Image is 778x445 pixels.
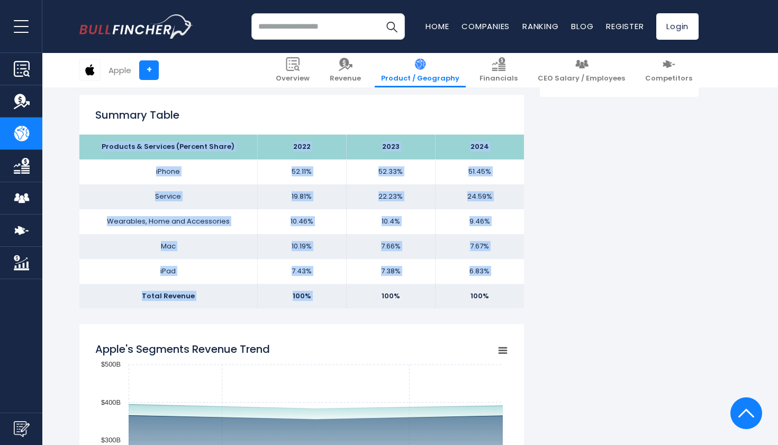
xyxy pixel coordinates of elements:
[462,21,510,32] a: Companies
[269,53,316,87] a: Overview
[378,13,405,40] button: Search
[95,342,270,357] tspan: Apple's Segments Revenue Trend
[531,53,631,87] a: CEO Salary / Employees
[480,74,518,83] span: Financials
[435,184,524,209] td: 24.59%
[257,259,346,284] td: 7.43%
[79,259,257,284] td: iPad
[79,159,257,184] td: iPhone
[346,209,435,234] td: 10.4%
[346,159,435,184] td: 52.33%
[346,259,435,284] td: 7.38%
[108,64,131,76] div: Apple
[346,184,435,209] td: 22.23%
[257,135,346,159] th: 2022
[79,14,193,39] a: Go to homepage
[522,21,558,32] a: Ranking
[435,284,524,309] td: 100%
[101,360,121,368] text: $500B
[606,21,644,32] a: Register
[257,209,346,234] td: 10.46%
[346,135,435,159] th: 2023
[79,209,257,234] td: Wearables, Home and Accessories
[435,259,524,284] td: 6.83%
[257,284,346,309] td: 100%
[381,74,459,83] span: Product / Geography
[571,21,593,32] a: Blog
[101,436,121,444] text: $300B
[79,184,257,209] td: Service
[79,14,193,39] img: bullfincher logo
[276,74,310,83] span: Overview
[257,184,346,209] td: 19.81%
[435,209,524,234] td: 9.46%
[80,60,100,80] img: AAPL logo
[346,284,435,309] td: 100%
[656,13,699,40] a: Login
[139,60,159,80] a: +
[435,135,524,159] th: 2024
[426,21,449,32] a: Home
[645,74,692,83] span: Competitors
[375,53,466,87] a: Product / Geography
[346,234,435,259] td: 7.66%
[538,74,625,83] span: CEO Salary / Employees
[435,234,524,259] td: 7.67%
[79,135,257,159] th: Products & Services (Percent Share)
[473,53,524,87] a: Financials
[323,53,367,87] a: Revenue
[79,284,257,309] td: Total Revenue
[95,107,508,123] h2: Summary Table
[79,234,257,259] td: Mac
[330,74,361,83] span: Revenue
[257,234,346,259] td: 10.19%
[101,398,121,406] text: $400B
[257,159,346,184] td: 52.11%
[435,159,524,184] td: 51.45%
[639,53,699,87] a: Competitors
